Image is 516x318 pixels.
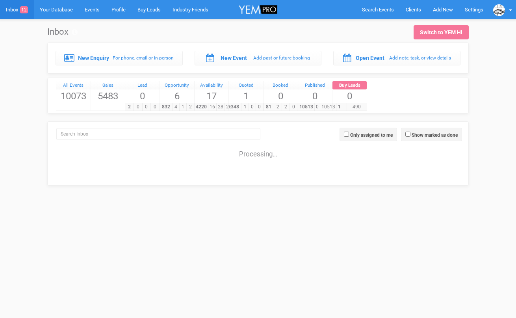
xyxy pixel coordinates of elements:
[208,103,217,111] span: 16
[50,142,466,158] div: Processing...
[56,128,260,140] input: Search Inbox
[56,81,91,90] a: All Events
[433,7,453,13] span: Add New
[406,7,421,13] span: Clients
[195,81,229,90] a: Availability
[229,89,263,103] span: 1
[195,89,229,103] span: 17
[216,103,225,111] span: 28
[320,103,337,111] span: 10513
[420,28,462,36] div: Switch to YEM Hi
[298,89,332,103] span: 0
[160,81,194,90] a: Opportunity
[264,81,298,90] a: Booked
[350,132,393,139] label: Only assigned to me
[333,51,460,65] a: Open Event Add note, task, or view details
[56,89,91,103] span: 10073
[414,25,469,39] a: Switch to YEM Hi
[389,55,451,61] small: Add note, task, or view details
[179,103,187,111] span: 1
[142,103,151,111] span: 0
[225,103,233,111] span: 26
[194,103,208,111] span: 4220
[298,103,315,111] span: 10513
[282,103,290,111] span: 2
[195,51,322,65] a: New Event Add past or future booking
[263,103,274,111] span: 81
[493,4,505,16] img: data
[172,103,180,111] span: 4
[253,55,310,61] small: Add past or future booking
[186,103,194,111] span: 2
[20,6,28,13] span: 12
[249,103,256,111] span: 0
[362,7,394,13] span: Search Events
[290,103,298,111] span: 0
[264,89,298,103] span: 0
[91,89,125,103] span: 5483
[125,81,160,90] a: Lead
[274,103,282,111] span: 2
[228,103,241,111] span: 348
[160,103,173,111] span: 832
[47,27,78,37] h1: Inbox
[150,103,160,111] span: 0
[125,103,134,111] span: 2
[314,103,320,111] span: 0
[56,51,183,65] a: New Enquiry For phone, email or in-person
[125,89,160,103] span: 0
[298,81,332,90] a: Published
[221,54,247,62] label: New Event
[160,89,194,103] span: 6
[78,54,109,62] label: New Enquiry
[347,103,367,111] span: 490
[113,55,174,61] small: For phone, email or in-person
[241,103,249,111] span: 1
[91,81,125,90] a: Sales
[256,103,263,111] span: 0
[356,54,384,62] label: Open Event
[332,89,367,103] span: 0
[229,81,263,90] a: Quoted
[134,103,143,111] span: 0
[412,132,458,139] label: Show marked as done
[332,103,347,111] span: 1
[332,81,367,90] a: Buy Leads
